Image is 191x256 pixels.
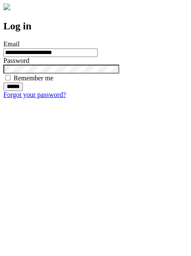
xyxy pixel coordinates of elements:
label: Email [3,40,20,48]
img: logo-4e3dc11c47720685a147b03b5a06dd966a58ff35d612b21f08c02c0306f2b779.png [3,3,10,10]
a: Forgot your password? [3,91,66,98]
label: Remember me [14,74,53,82]
h2: Log in [3,20,188,32]
label: Password [3,57,29,64]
